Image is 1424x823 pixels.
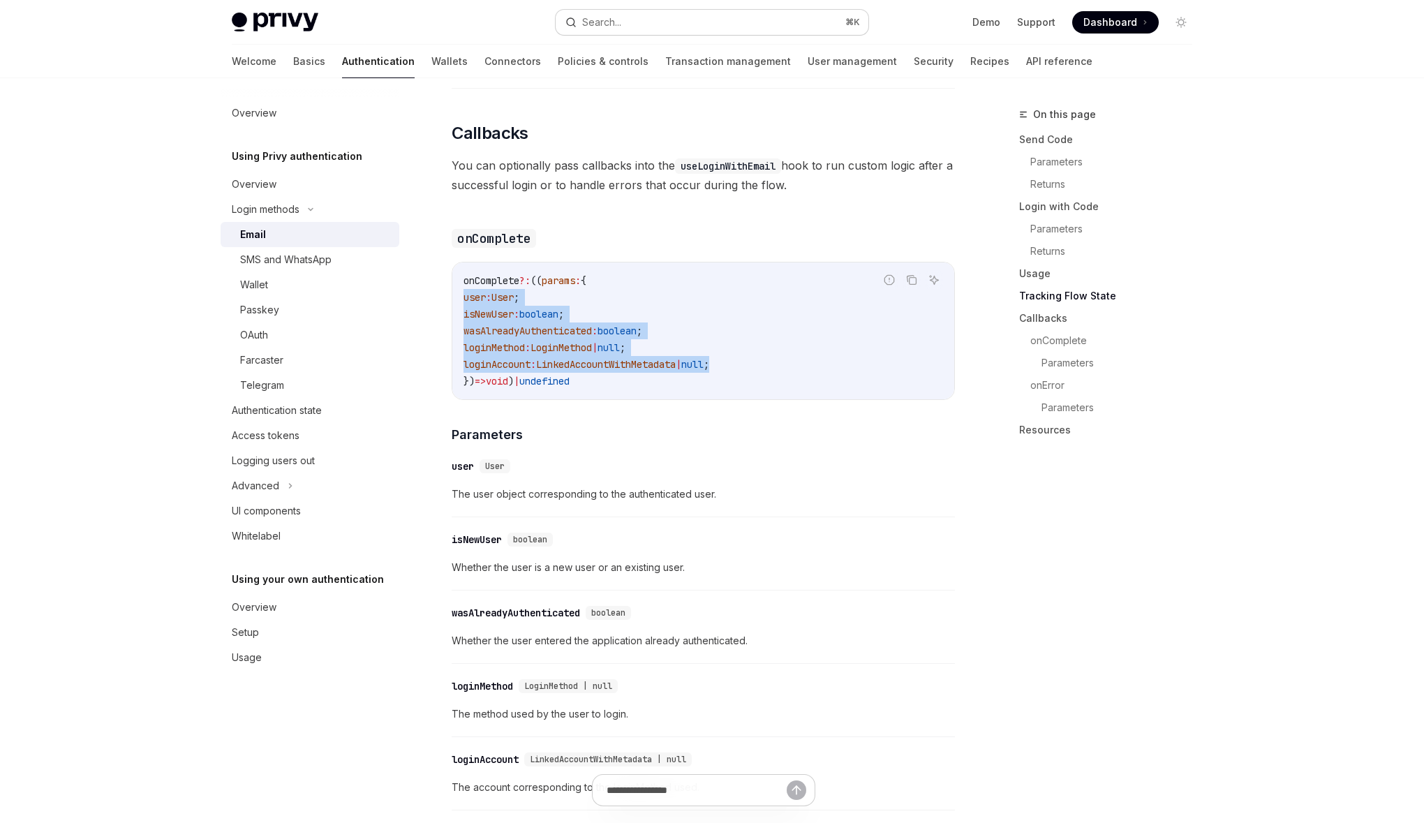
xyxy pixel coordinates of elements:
[556,10,868,35] button: Search...⌘K
[598,341,620,354] span: null
[221,645,399,670] a: Usage
[463,341,525,354] span: loginMethod
[232,624,259,641] div: Setup
[221,398,399,423] a: Authentication state
[519,274,531,287] span: ?:
[221,247,399,272] a: SMS and WhatsApp
[431,45,468,78] a: Wallets
[1170,11,1192,34] button: Toggle dark mode
[519,308,558,320] span: boolean
[342,45,415,78] a: Authentication
[592,341,598,354] span: |
[880,271,898,289] button: Report incorrect code
[452,425,523,444] span: Parameters
[232,571,384,588] h5: Using your own authentication
[221,172,399,197] a: Overview
[1033,106,1096,123] span: On this page
[1083,15,1137,29] span: Dashboard
[232,45,276,78] a: Welcome
[232,477,279,494] div: Advanced
[903,271,921,289] button: Copy the contents from the code block
[452,606,580,620] div: wasAlreadyAuthenticated
[514,291,519,304] span: ;
[221,348,399,373] a: Farcaster
[531,358,536,371] span: :
[531,341,592,354] span: LoginMethod
[582,14,621,31] div: Search...
[463,291,486,304] span: user
[1019,128,1203,151] a: Send Code
[232,503,301,519] div: UI components
[240,327,268,343] div: OAuth
[452,706,955,722] span: The method used by the user to login.
[676,358,681,371] span: |
[513,534,547,545] span: boolean
[221,423,399,448] a: Access tokens
[485,461,505,472] span: User
[536,358,676,371] span: LinkedAccountWithMetadata
[491,291,514,304] span: User
[475,375,486,387] span: =>
[972,15,1000,29] a: Demo
[452,459,474,473] div: user
[452,229,536,248] code: onComplete
[221,595,399,620] a: Overview
[232,13,318,32] img: light logo
[221,322,399,348] a: OAuth
[452,122,528,144] span: Callbacks
[486,375,508,387] span: void
[463,274,519,287] span: onComplete
[221,498,399,524] a: UI components
[232,452,315,469] div: Logging users out
[221,222,399,247] a: Email
[514,308,519,320] span: :
[221,272,399,297] a: Wallet
[486,291,491,304] span: :
[452,679,513,693] div: loginMethod
[221,620,399,645] a: Setup
[808,45,897,78] a: User management
[452,752,519,766] div: loginAccount
[1030,374,1203,396] a: onError
[221,524,399,549] a: Whitelabel
[675,158,781,174] code: useLoginWithEmail
[925,271,943,289] button: Ask AI
[1030,240,1203,262] a: Returns
[1041,396,1203,419] a: Parameters
[232,427,299,444] div: Access tokens
[1019,285,1203,307] a: Tracking Flow State
[240,352,283,369] div: Farcaster
[508,375,514,387] span: )
[514,375,519,387] span: |
[704,358,709,371] span: ;
[558,308,564,320] span: ;
[232,201,299,218] div: Login methods
[232,402,322,419] div: Authentication state
[232,528,281,544] div: Whitelabel
[293,45,325,78] a: Basics
[221,448,399,473] a: Logging users out
[525,341,531,354] span: :
[221,101,399,126] a: Overview
[1017,15,1055,29] a: Support
[665,45,791,78] a: Transaction management
[452,533,502,547] div: isNewUser
[592,325,598,337] span: :
[240,302,279,318] div: Passkey
[620,341,625,354] span: ;
[463,358,531,371] span: loginAccount
[463,375,475,387] span: })
[1030,151,1203,173] a: Parameters
[1041,352,1203,374] a: Parameters
[484,45,541,78] a: Connectors
[232,148,362,165] h5: Using Privy authentication
[519,375,570,387] span: undefined
[232,105,276,121] div: Overview
[914,45,954,78] a: Security
[1019,419,1203,441] a: Resources
[542,274,575,287] span: params
[232,599,276,616] div: Overview
[463,308,514,320] span: isNewUser
[970,45,1009,78] a: Recipes
[232,176,276,193] div: Overview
